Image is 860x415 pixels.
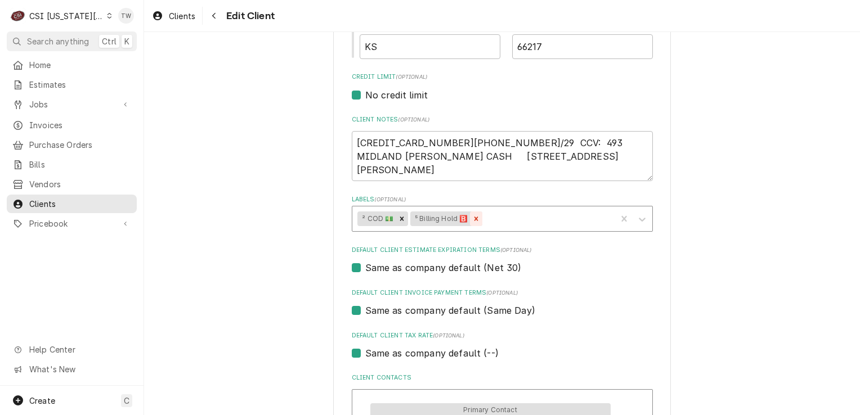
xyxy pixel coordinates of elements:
textarea: [CREDIT_CARD_NUMBER][PHONE_NUMBER]/29 CCV: 493 MIDLAND [PERSON_NAME] CASH [STREET_ADDRESS][PERSON... [352,131,653,182]
label: Client Notes [352,115,653,124]
label: Credit Limit [352,73,653,82]
span: Estimates [29,79,131,91]
label: Default Client Estimate Expiration Terms [352,246,653,255]
span: C [124,395,129,407]
span: Pricebook [29,218,114,229]
span: (optional) [396,74,427,80]
span: Clients [29,198,131,210]
div: Labels [352,195,653,232]
div: Default Client Invoice Payment Terms [352,288,653,317]
span: (optional) [500,247,532,253]
span: ( optional ) [398,116,429,123]
span: Purchase Orders [29,139,131,151]
a: Estimates [7,75,137,94]
a: Vendors [7,175,137,193]
div: Tori Warrick's Avatar [118,8,134,24]
span: (optional) [433,332,464,339]
div: TW [118,8,134,24]
label: Same as company default (Same Day) [365,304,535,317]
span: Ctrl [102,35,117,47]
span: Edit Client [223,8,275,24]
div: Credit Limit [352,73,653,101]
span: Search anything [27,35,89,47]
div: Client Notes [352,115,653,181]
a: Bills [7,155,137,174]
span: Home [29,59,131,71]
label: Same as company default (Net 30) [365,261,522,274]
span: Invoices [29,119,131,131]
a: Clients [7,195,137,213]
a: Go to Help Center [7,340,137,359]
span: Create [29,396,55,405]
a: Home [7,56,137,74]
div: CSI Kansas City's Avatar [10,8,26,24]
span: K [124,35,129,47]
div: CSI [US_STATE][GEOGRAPHIC_DATA] [29,10,104,22]
div: ² COD 💵 [357,211,396,226]
span: Vendors [29,178,131,190]
a: Invoices [7,116,137,134]
label: Client Contacts [352,373,653,382]
div: Default Client Estimate Expiration Terms [352,246,653,274]
span: ( optional ) [374,196,406,202]
label: Default Client Tax Rate [352,331,653,340]
button: Navigate back [205,7,223,25]
div: State/Province [360,19,500,58]
span: Help Center [29,344,130,355]
a: Go to Pricebook [7,214,137,233]
a: Clients [147,7,200,25]
span: (optional) [486,290,518,296]
button: Search anythingCtrlK [7,31,137,51]
div: ⁵ Billing Hold 🅱️ [410,211,471,226]
span: What's New [29,363,130,375]
div: C [10,8,26,24]
div: Default Client Tax Rate [352,331,653,360]
a: Purchase Orders [7,136,137,154]
span: Bills [29,159,131,170]
label: No credit limit [365,88,428,102]
span: Jobs [29,98,114,110]
a: Go to Jobs [7,95,137,114]
div: Remove ⁵ Billing Hold 🅱️ [470,211,482,226]
label: Labels [352,195,653,204]
div: Remove ² COD 💵 [396,211,408,226]
div: Postal Code [512,19,653,58]
span: Clients [169,10,195,22]
label: Default Client Invoice Payment Terms [352,288,653,297]
a: Go to What's New [7,360,137,378]
label: Same as company default (--) [365,346,499,360]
